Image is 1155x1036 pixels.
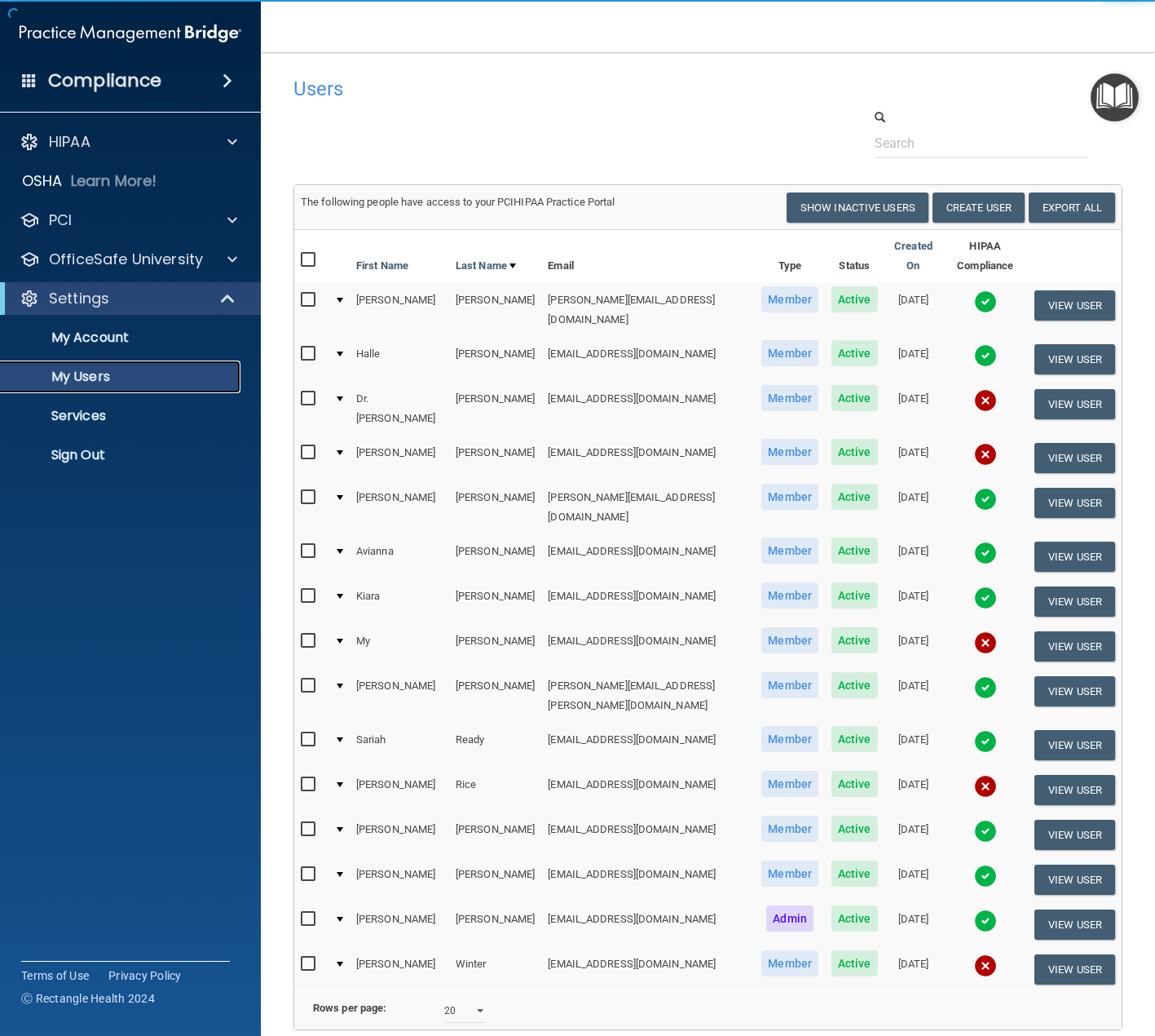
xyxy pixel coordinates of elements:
span: Admin [766,905,813,932]
td: [PERSON_NAME] [350,902,449,947]
td: Halle [350,337,449,382]
img: tick.e7d51cea.svg [974,290,997,313]
img: tick.e7d51cea.svg [974,344,997,367]
td: [PERSON_NAME] [449,436,541,480]
a: Privacy Policy [108,967,182,984]
span: Active [831,484,878,510]
p: Settings [49,289,109,308]
a: Settings [20,289,236,308]
button: View User [1034,910,1115,940]
p: HIPAA [49,132,90,152]
td: [EMAIL_ADDRESS][DOMAIN_NAME] [541,382,755,436]
span: Active [831,538,878,564]
td: [PERSON_NAME] [449,337,541,382]
td: Avianna [350,534,449,579]
button: View User [1034,775,1115,805]
span: Ⓒ Rectangle Health 2024 [21,990,155,1007]
span: Member [761,439,818,465]
span: Active [831,286,878,312]
td: [DATE] [884,382,943,436]
button: View User [1034,865,1115,895]
td: [EMAIL_ADDRESS][DOMAIN_NAME] [541,768,755,812]
img: tick.e7d51cea.svg [974,587,997,609]
th: Type [755,230,825,283]
a: Terms of Use [21,967,89,984]
td: [DATE] [884,669,943,723]
img: PMB logo [20,17,241,50]
td: [PERSON_NAME] [449,283,541,337]
td: [PERSON_NAME] [449,534,541,579]
button: View User [1034,730,1115,760]
button: View User [1034,631,1115,662]
button: View User [1034,389,1115,419]
span: Active [831,861,878,887]
p: Sign Out [11,447,233,463]
span: Member [761,950,818,976]
td: [DATE] [884,857,943,902]
a: Export All [1029,193,1115,223]
td: [PERSON_NAME] [449,382,541,436]
a: PCI [20,210,237,230]
img: cross.ca9f0e7f.svg [974,775,997,798]
td: [DATE] [884,480,943,534]
h4: Users [293,78,767,100]
td: [PERSON_NAME] [350,768,449,812]
p: OfficeSafe University [49,250,203,269]
td: [EMAIL_ADDRESS][DOMAIN_NAME] [541,436,755,480]
th: Email [541,230,755,283]
td: Sariah [350,723,449,768]
a: Last Name [456,256,516,276]
span: Member [761,726,818,752]
td: [EMAIL_ADDRESS][DOMAIN_NAME] [541,857,755,902]
td: [PERSON_NAME] [350,947,449,991]
span: Member [761,672,818,698]
td: [DATE] [884,723,943,768]
td: [PERSON_NAME] [350,436,449,480]
img: tick.e7d51cea.svg [974,676,997,699]
span: Active [831,672,878,698]
input: Search [875,128,1088,158]
span: Member [761,286,818,312]
p: OSHA [22,171,63,191]
td: [PERSON_NAME] [449,624,541,669]
button: View User [1034,344,1115,374]
p: Learn More! [71,171,157,191]
button: View User [1034,676,1115,706]
td: [EMAIL_ADDRESS][DOMAIN_NAME] [541,902,755,947]
p: Services [11,408,233,424]
h4: Compliance [48,69,161,92]
td: [PERSON_NAME] [350,669,449,723]
img: tick.e7d51cea.svg [974,730,997,753]
td: [DATE] [884,812,943,857]
td: [PERSON_NAME] [449,669,541,723]
td: Winter [449,947,541,991]
span: Active [831,340,878,366]
p: My Account [11,330,233,346]
a: Created On [891,237,937,276]
span: Member [761,861,818,887]
span: Active [831,950,878,976]
a: OfficeSafe University [20,250,237,269]
td: [PERSON_NAME] [350,480,449,534]
td: [PERSON_NAME][EMAIL_ADDRESS][DOMAIN_NAME] [541,480,755,534]
span: Member [761,771,818,797]
button: View User [1034,488,1115,518]
a: First Name [356,256,408,276]
th: HIPAA Compliance [942,230,1028,283]
p: My Users [11,369,233,385]
iframe: Drift Widget Chat Controller [873,920,1135,985]
img: cross.ca9f0e7f.svg [974,443,997,466]
td: [PERSON_NAME] [449,812,541,857]
span: Active [831,439,878,465]
span: The following people have access to your PCIHIPAA Practice Portal [301,196,615,208]
td: [DATE] [884,768,943,812]
td: Kiara [350,579,449,624]
td: [PERSON_NAME] [449,857,541,902]
span: Member [761,538,818,564]
button: Show Inactive Users [787,193,928,223]
td: [EMAIL_ADDRESS][DOMAIN_NAME] [541,947,755,991]
td: [DATE] [884,624,943,669]
span: Member [761,816,818,842]
span: Member [761,484,818,510]
span: Active [831,627,878,653]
